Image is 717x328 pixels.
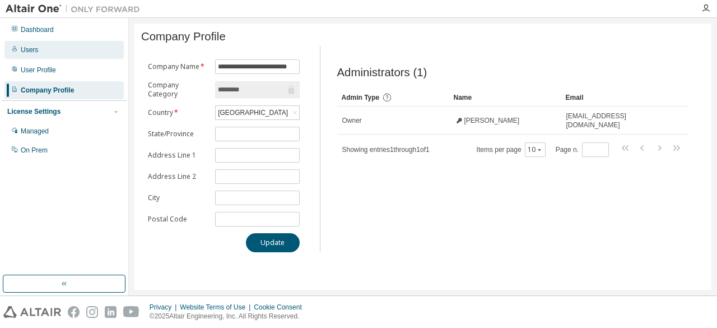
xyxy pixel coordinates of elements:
div: Name [454,89,557,107]
img: Altair One [6,3,146,15]
span: Showing entries 1 through 1 of 1 [342,146,430,154]
div: User Profile [21,66,56,75]
div: Cookie Consent [254,303,308,312]
span: Items per page [477,142,546,157]
div: Email [566,89,657,107]
p: © 2025 Altair Engineering, Inc. All Rights Reserved. [150,312,309,321]
button: Update [246,233,300,252]
div: Users [21,45,38,54]
span: Admin Type [342,94,380,101]
div: License Settings [7,107,60,116]
label: City [148,193,208,202]
div: [GEOGRAPHIC_DATA] [216,106,299,119]
div: Dashboard [21,25,54,34]
label: Address Line 1 [148,151,208,160]
div: Managed [21,127,49,136]
label: Country [148,108,208,117]
button: 10 [528,145,543,154]
label: Address Line 2 [148,172,208,181]
label: Company Name [148,62,208,71]
span: Company Profile [141,30,226,43]
span: [PERSON_NAME] [464,116,520,125]
span: Page n. [556,142,609,157]
img: youtube.svg [123,306,139,318]
label: State/Province [148,130,208,138]
span: [EMAIL_ADDRESS][DOMAIN_NAME] [566,112,657,130]
img: altair_logo.svg [3,306,61,318]
label: Postal Code [148,215,208,224]
div: Company Profile [21,86,74,95]
div: On Prem [21,146,48,155]
span: Owner [342,116,362,125]
img: facebook.svg [68,306,80,318]
div: Privacy [150,303,180,312]
div: Website Terms of Use [180,303,254,312]
div: [GEOGRAPHIC_DATA] [216,107,290,119]
img: linkedin.svg [105,306,117,318]
img: instagram.svg [86,306,98,318]
label: Company Category [148,81,208,99]
span: Administrators (1) [337,66,427,79]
